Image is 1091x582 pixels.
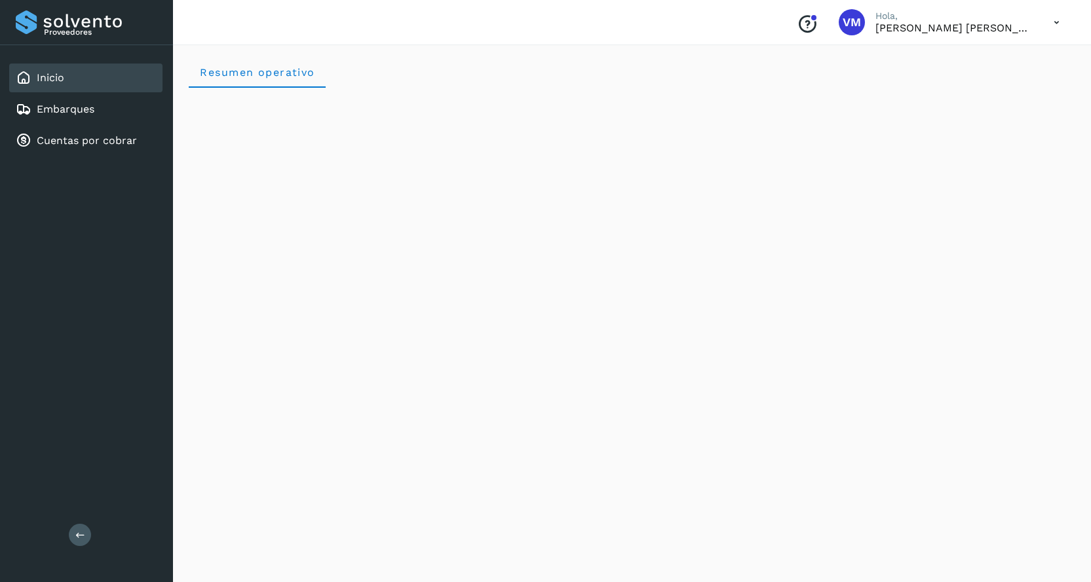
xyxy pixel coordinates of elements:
[875,10,1033,22] p: Hola,
[44,27,157,37] p: Proveedores
[9,126,163,155] div: Cuentas por cobrar
[9,64,163,92] div: Inicio
[199,66,315,79] span: Resumen operativo
[9,95,163,124] div: Embarques
[37,103,94,115] a: Embarques
[875,22,1033,34] p: Víctor Manuel Hernández Moreno
[37,134,137,147] a: Cuentas por cobrar
[37,71,64,84] a: Inicio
